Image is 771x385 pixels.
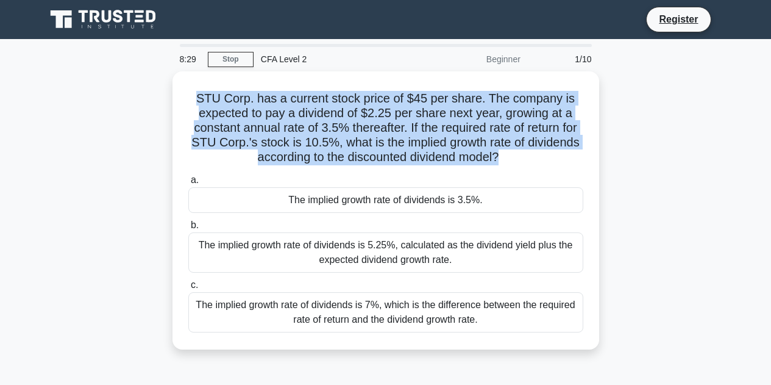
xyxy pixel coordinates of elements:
a: Register [652,12,705,27]
div: 1/10 [528,47,599,71]
div: 8:29 [172,47,208,71]
span: b. [191,220,199,230]
span: a. [191,175,199,185]
div: The implied growth rate of dividends is 7%, which is the difference between the required rate of ... [188,292,583,333]
div: Beginner [421,47,528,71]
div: CFA Level 2 [254,47,421,71]
a: Stop [208,52,254,67]
span: c. [191,279,198,290]
div: The implied growth rate of dividends is 3.5%. [188,187,583,213]
h5: STU Corp. has a current stock price of $45 per share. The company is expected to pay a dividend o... [187,91,584,165]
div: The implied growth rate of dividends is 5.25%, calculated as the dividend yield plus the expected... [188,232,583,273]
